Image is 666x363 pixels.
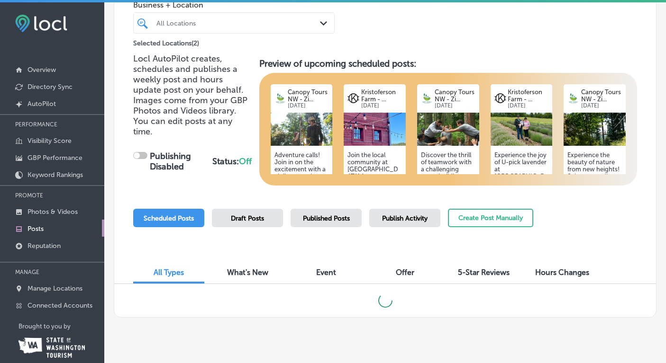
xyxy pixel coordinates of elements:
p: Posts [27,225,44,233]
p: Canopy Tours NW - Zi... [288,89,328,103]
button: Create Post Manually [448,209,533,227]
span: Locl AutoPilot creates, schedules and publishes a weekly post and hours update post on your behal... [133,53,247,116]
h5: Experience the joy of U-pick lavender at [GEOGRAPHIC_DATA]! Embrace the beauty of nature while cr... [494,151,549,258]
p: Visibility Score [27,137,72,145]
span: Event [316,268,336,277]
p: Selected Locations ( 2 ) [133,35,199,47]
img: logo [567,92,579,104]
h3: Preview of upcoming scheduled posts: [259,58,637,69]
span: What's New [227,268,268,277]
p: Connected Accounts [27,301,92,310]
span: You can edit posts at any time. [133,116,232,137]
span: Hours Changes [535,268,589,277]
span: Publish Activity [382,214,428,222]
span: Business + Location [133,0,335,9]
img: logo [421,92,433,104]
img: 659965f8-96b9-49eb-9a81-9d2a1f8785afIMG_90762.jpg [417,113,479,146]
strong: Publishing Disabled [150,151,191,172]
img: Washington Tourism [18,337,85,358]
p: Kristoferson Farm - ... [361,89,402,103]
p: Brought to you by [18,323,104,330]
img: logo [274,92,286,104]
h5: Join the local community at [GEOGRAPHIC_DATA] for an unforgettable event! Whether planning a wedd... [347,151,402,258]
p: Manage Locations [27,284,82,292]
span: Draft Posts [231,214,264,222]
p: Overview [27,66,56,74]
div: All Locations [156,19,321,27]
span: Off [239,156,252,167]
img: 17447200887711da44-8ffe-4826-8e78-6b9f2ca63c7c_FDC6E1F2-B82D-4156-BF37-47720F52F201.jpeg [491,113,553,146]
span: Published Posts [303,214,350,222]
p: Photos & Videos [27,208,78,216]
p: [DATE] [508,103,548,109]
p: Keyword Rankings [27,171,83,179]
p: Canopy Tours NW - Zi... [581,89,622,103]
img: fda3e92497d09a02dc62c9cd864e3231.png [15,15,67,32]
span: 5-Star Reviews [458,268,510,277]
strong: Status: [212,156,252,167]
span: All Types [154,268,184,277]
p: [DATE] [581,103,622,109]
p: Directory Sync [27,83,73,91]
img: logo [494,92,506,104]
p: Reputation [27,242,61,250]
h5: Adventure calls! Join in on the excitement with a zipline tour that showcases the beauty of the [... [274,151,329,258]
span: Offer [396,268,414,277]
span: Scheduled Posts [144,214,194,222]
p: [DATE] [288,103,328,109]
p: GBP Performance [27,154,82,162]
p: AutoPilot [27,100,56,108]
p: Kristoferson Farm - ... [508,89,548,103]
h5: Experience the beauty of nature from new heights! Join a rewarding zipline tour that brings famil... [567,151,622,258]
img: 5809cd6a-dd3c-4015-bc08-d2c85e1cb2bdIMG_4867.jpg [344,113,406,146]
p: Canopy Tours NW - Zi... [435,89,475,103]
img: logo [347,92,359,104]
p: [DATE] [435,103,475,109]
h5: Discover the thrill of teamwork with a challenging team-building course! Perfect for corporate ou... [421,151,475,258]
p: [DATE] [361,103,402,109]
img: 0451dddd-b274-40a8-bc7e-8b8a548dc427DSC_8340.jpg [271,113,333,146]
img: 86e0eab9-35c0-4e44-9c45-6b8ebe958c43_DSC0091.jpg [564,113,626,146]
